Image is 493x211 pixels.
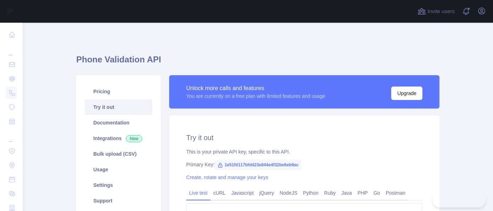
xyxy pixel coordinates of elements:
div: This is your private API key, specific to this API. [186,148,422,155]
a: Try it out [85,99,152,115]
button: Upgrade [391,87,422,100]
a: Ruby [321,187,339,199]
a: PHP [355,187,371,199]
h1: Phone Validation API [76,54,439,71]
a: Documentation [85,115,152,131]
span: Invite users [427,7,455,16]
a: Create, rotate and manage your keys [186,174,268,180]
button: Invite users [416,6,456,17]
a: Live test [186,187,210,199]
div: ... [6,43,17,57]
a: Go [371,187,383,199]
iframe: Toggle Customer Support [432,193,486,207]
div: You are currently on a free plan with limited features and usage [186,93,325,100]
a: Bulk upload (CSV) [85,146,152,162]
a: jQuery [256,187,277,199]
a: NodeJS [277,187,300,199]
a: Java [339,187,355,199]
a: Python [300,187,321,199]
span: New [126,135,142,142]
a: cURL [210,187,228,199]
div: ... [6,129,17,143]
div: Unlock more calls and features [186,84,325,93]
a: Usage [85,162,152,177]
div: Primary Key: [186,161,422,168]
a: Settings [85,177,152,193]
a: Integrations New [85,131,152,146]
a: Javascript [228,187,256,199]
span: 1e51fd117bfd423e844e4f32be6eb9ac [215,160,301,170]
a: Pricing [85,84,152,99]
a: Postman [383,187,408,199]
h2: Try it out [186,133,422,143]
a: Support [85,193,152,209]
